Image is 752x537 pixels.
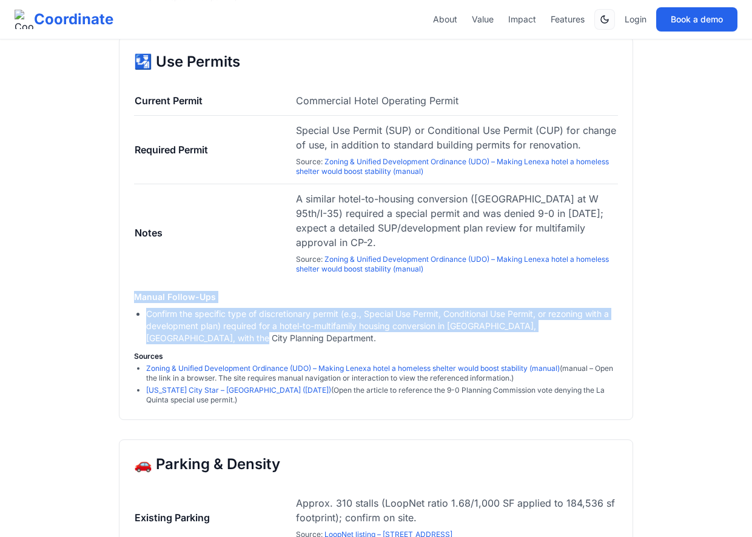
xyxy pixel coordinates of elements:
td: Notes [134,184,295,282]
a: [US_STATE] City Star – [GEOGRAPHIC_DATA] ([DATE]) [146,385,331,395]
li: (Open the article to reference the 9-0 Planning Commission vote denying the La Quinta special use... [146,385,618,405]
span: Special Use Permit (SUP) or Conditional Use Permit (CUP) for change of use, in addition to standa... [296,123,617,152]
img: Coordinate [15,10,34,29]
td: Required Permit [134,116,295,184]
span: Coordinate [34,10,113,29]
button: Switch to dark mode [594,9,615,30]
h2: 🛂 Use Permits [134,52,618,72]
li: (manual – Open the link in a browser. The site requires manual navigation or interaction to view ... [146,364,618,383]
a: Login [625,13,646,25]
a: Value [472,13,494,25]
li: Confirm the specific type of discretionary permit (e.g., Special Use Permit, Conditional Use Perm... [146,308,618,344]
div: Sources [134,352,618,361]
button: Book a demo [656,7,737,32]
a: Zoning & Unified Development Ordinance (UDO) – Making Lenexa hotel a homeless shelter would boost... [296,157,609,176]
span: Approx. 310 stalls (LoopNet ratio 1.68/1,000 SF applied to 184,536 sf footprint); confirm on site. [296,496,617,525]
h3: Manual Follow-Ups [134,291,618,303]
a: Features [551,13,585,25]
span: A similar hotel-to-housing conversion ([GEOGRAPHIC_DATA] at W 95th/I-35) required a special permi... [296,192,617,250]
h2: 🚗 Parking & Density [134,455,618,474]
a: Coordinate [15,10,113,29]
span: Source : [296,255,617,274]
a: Zoning & Unified Development Ordinance (UDO) – Making Lenexa hotel a homeless shelter would boost... [146,364,560,373]
td: Current Permit [134,86,295,116]
a: Zoning & Unified Development Ordinance (UDO) – Making Lenexa hotel a homeless shelter would boost... [296,255,609,273]
span: Commercial Hotel Operating Permit [296,95,458,107]
span: Source : [296,157,617,176]
a: About [433,13,457,25]
a: Impact [508,13,536,25]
